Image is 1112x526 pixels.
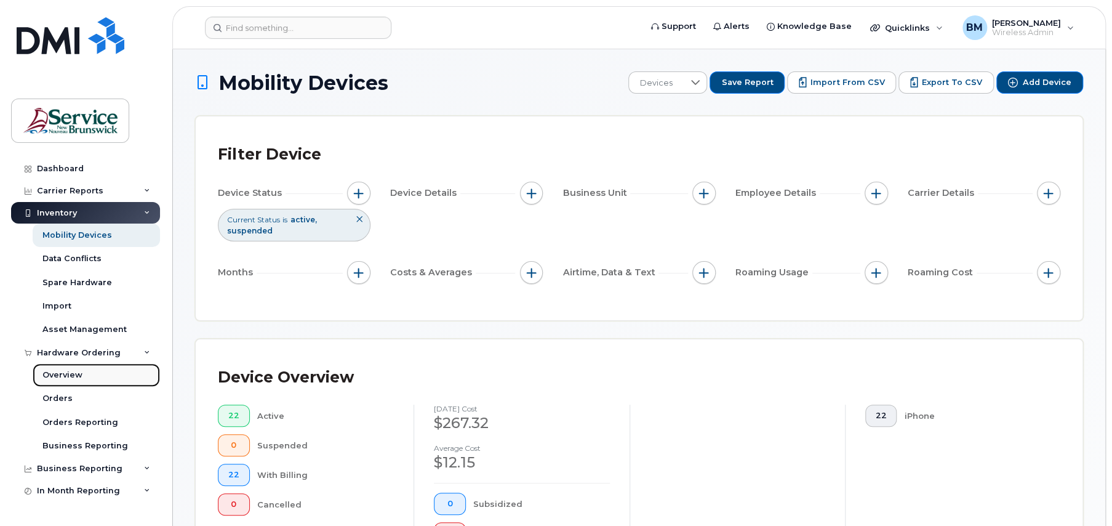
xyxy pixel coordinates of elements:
button: 22 [218,464,250,486]
span: Device Details [390,187,460,200]
div: Subsidized [473,493,610,515]
h4: [DATE] cost [434,405,609,413]
span: 0 [228,440,239,450]
span: Business Unit [562,187,630,200]
button: 22 [865,405,897,427]
span: 0 [444,499,455,509]
button: 0 [434,493,466,515]
button: 22 [218,405,250,427]
div: $12.15 [434,452,609,473]
div: With Billing [257,464,394,486]
button: 0 [218,434,250,456]
span: Months [218,266,257,279]
span: Roaming Cost [908,266,977,279]
button: Import from CSV [787,71,896,94]
button: Save Report [710,71,785,94]
span: Costs & Averages [390,266,476,279]
div: Active [257,405,394,427]
div: $267.32 [434,413,609,434]
button: 0 [218,493,250,516]
span: Mobility Devices [218,72,388,94]
div: iPhone [904,405,1041,427]
div: Device Overview [218,362,354,394]
span: Devices [629,72,684,94]
span: Export to CSV [922,77,982,88]
span: is [282,214,287,225]
button: Add Device [996,71,1083,94]
span: Device Status [218,187,286,200]
span: Add Device [1023,77,1071,88]
h4: Average cost [434,444,609,452]
span: suspended [227,226,273,235]
span: 0 [228,500,239,509]
div: Filter Device [218,139,321,171]
span: Carrier Details [908,187,978,200]
span: Roaming Usage [735,266,812,279]
span: Employee Details [735,187,820,200]
div: Suspended [257,434,394,456]
span: Import from CSV [810,77,884,88]
span: Current Status [227,214,280,225]
button: Export to CSV [898,71,994,94]
div: Cancelled [257,493,394,516]
span: Save Report [721,77,773,88]
span: 22 [228,411,239,421]
span: 22 [228,470,239,480]
span: Airtime, Data & Text [562,266,658,279]
span: 22 [876,411,887,421]
span: active [290,215,317,224]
